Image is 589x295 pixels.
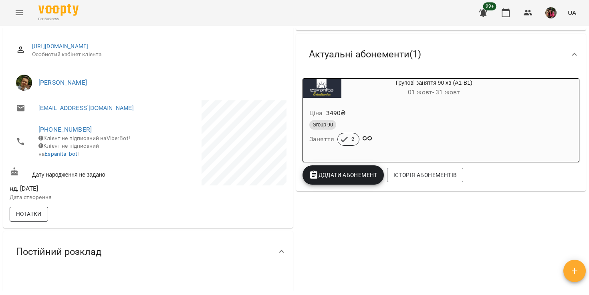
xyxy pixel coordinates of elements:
button: Історія абонементів [387,168,463,182]
span: Group 90 [309,121,336,128]
div: Актуальні абонементи(1) [296,34,586,75]
p: Дата створення [10,193,147,201]
span: Актуальні абонементи ( 1 ) [309,48,421,61]
a: [PERSON_NAME] [38,79,87,86]
span: Історія абонементів [393,170,457,180]
button: Menu [10,3,29,22]
h6: Заняття [309,134,334,145]
button: Нотатки [10,207,48,221]
button: Додати Абонемент [303,165,384,185]
img: Voopty Logo [38,4,79,16]
span: 99+ [483,2,496,10]
button: Групові заняття 90 хв (А1-В1)01 жовт- 31 жовтЦіна3490₴Group 90Заняття2 [303,79,526,155]
div: Дату народження не задано [8,165,148,180]
span: нд, [DATE] [10,184,147,193]
span: For Business [38,16,79,22]
div: Групові заняття 90 хв (А1-В1) [341,79,526,98]
span: UA [568,8,576,17]
h6: Ціна [309,108,323,119]
span: 2 [347,136,359,143]
span: Додати Абонемент [309,170,377,180]
span: Клієнт не підписаний на ViberBot! [38,135,130,141]
img: Соколенко Денис [16,75,32,91]
a: [PHONE_NUMBER] [38,126,92,133]
a: [EMAIL_ADDRESS][DOMAIN_NAME] [38,104,133,112]
div: Постійний розклад [3,231,293,273]
div: Групові заняття 90 хв (А1-В1) [303,79,341,98]
a: [URL][DOMAIN_NAME] [32,43,89,49]
span: 01 жовт - 31 жовт [408,88,460,96]
img: 7105fa523d679504fad829f6fcf794f1.JPG [545,7,557,18]
span: Клієнт не підписаний на ! [38,142,99,157]
span: Постійний розклад [16,246,101,258]
span: Особистий кабінет клієнта [32,51,280,59]
p: 3490 ₴ [326,108,346,118]
a: Espanita_bot [44,151,77,157]
span: Нотатки [16,209,42,219]
svg: Необмежені відвідування [363,134,372,143]
button: UA [565,5,579,20]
